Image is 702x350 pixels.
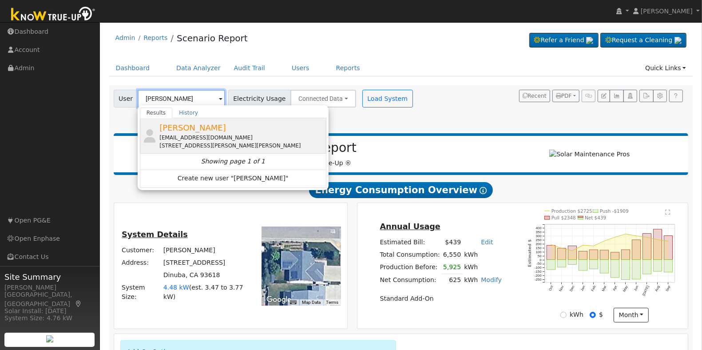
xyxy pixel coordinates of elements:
[535,274,541,278] text: -200
[120,244,162,256] td: Customer:
[643,234,651,260] rect: onclick=""
[138,90,225,107] input: Select a User
[228,90,291,107] span: Electricity Usage
[441,274,462,286] td: 625
[4,290,95,309] div: [GEOGRAPHIC_DATA], [GEOGRAPHIC_DATA]
[622,285,628,293] text: May
[378,261,441,274] td: Production Before:
[611,252,619,260] rect: onclick=""
[639,60,693,76] a: Quick Links
[623,90,637,102] button: Login As
[657,239,658,240] circle: onclick=""
[611,260,619,278] rect: onclick=""
[633,285,639,292] text: Jun
[585,215,606,220] text: Net $439
[591,285,597,292] text: Feb
[535,226,541,230] text: 400
[75,300,83,307] a: Map
[122,230,188,239] u: System Details
[189,284,192,291] span: (
[480,187,487,194] i: Show Help
[535,238,541,242] text: 250
[290,299,296,306] button: Keyboard shortcuts
[646,237,648,238] circle: onclick=""
[669,90,683,102] a: Help Link
[560,312,567,318] input: kWh
[170,60,227,76] a: Data Analyzer
[4,306,95,316] div: Solar Install: [DATE]
[665,285,671,292] text: Sep
[481,276,502,283] a: Modify
[600,33,686,48] a: Request a Cleaning
[463,261,480,274] td: kWh
[378,274,441,286] td: Net Consumption:
[535,266,541,270] text: -100
[4,314,95,323] div: System Size: 4.76 kW
[636,235,637,237] circle: onclick=""
[653,90,667,102] button: Settings
[264,294,293,306] img: Google
[674,37,682,44] img: retrieve
[159,134,324,142] div: [EMAIL_ADDRESS][DOMAIN_NAME]
[579,251,587,260] rect: onclick=""
[463,274,480,286] td: kWh
[535,278,541,282] text: -250
[309,182,493,198] span: Energy Consumption Overview
[615,237,616,238] circle: onclick=""
[529,33,599,48] a: Refer a Friend
[632,260,641,279] rect: onclick=""
[378,236,441,248] td: Estimated Bill:
[601,285,607,292] text: Mar
[162,269,245,282] td: Dinuba, CA 93618
[556,93,572,99] span: PDF
[178,174,289,184] span: Create new user "[PERSON_NAME]"
[668,241,669,242] circle: onclick=""
[571,250,573,251] circle: onclick=""
[163,284,243,300] span: est. 3.47 to 3.77 kW
[527,239,531,267] text: Estimated $
[123,140,491,155] h2: Scenario Report
[639,90,653,102] button: Export Interval Data
[177,33,248,44] a: Scenario Report
[654,229,662,260] rect: onclick=""
[302,299,321,306] button: Map Data
[120,257,162,269] td: Address:
[622,250,630,260] rect: onclick=""
[535,242,541,246] text: 200
[600,208,629,214] text: Push -$1909
[378,248,441,261] td: Total Consumption:
[549,150,630,159] img: Solar Maintenance Pros
[548,285,554,291] text: Oct
[641,8,693,15] span: [PERSON_NAME]
[643,260,651,274] rect: onclick=""
[162,244,245,256] td: [PERSON_NAME]
[551,208,592,214] text: Production $2725
[552,90,579,102] button: PDF
[622,260,630,280] rect: onclick=""
[441,261,462,274] td: 5,925
[547,245,555,260] rect: onclick=""
[558,285,564,292] text: Nov
[162,257,245,269] td: [STREET_ADDRESS]
[329,60,367,76] a: Reports
[664,260,673,272] rect: onclick=""
[114,90,138,107] span: User
[589,250,598,260] rect: onclick=""
[579,260,587,270] rect: onclick=""
[569,285,575,292] text: Dec
[362,90,413,107] button: Load System
[172,107,205,118] a: History
[4,271,95,283] span: Site Summary
[159,123,226,132] span: [PERSON_NAME]
[539,258,541,262] text: 0
[115,34,135,41] a: Admin
[264,294,293,306] a: Open this area in Google Maps (opens a new window)
[593,245,594,247] circle: onclick=""
[614,308,649,323] button: month
[632,240,641,260] rect: onclick=""
[582,245,583,246] circle: onclick=""
[378,293,503,305] td: Standard Add-On
[140,107,173,118] a: Results
[666,210,670,215] text: 
[612,285,618,291] text: Apr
